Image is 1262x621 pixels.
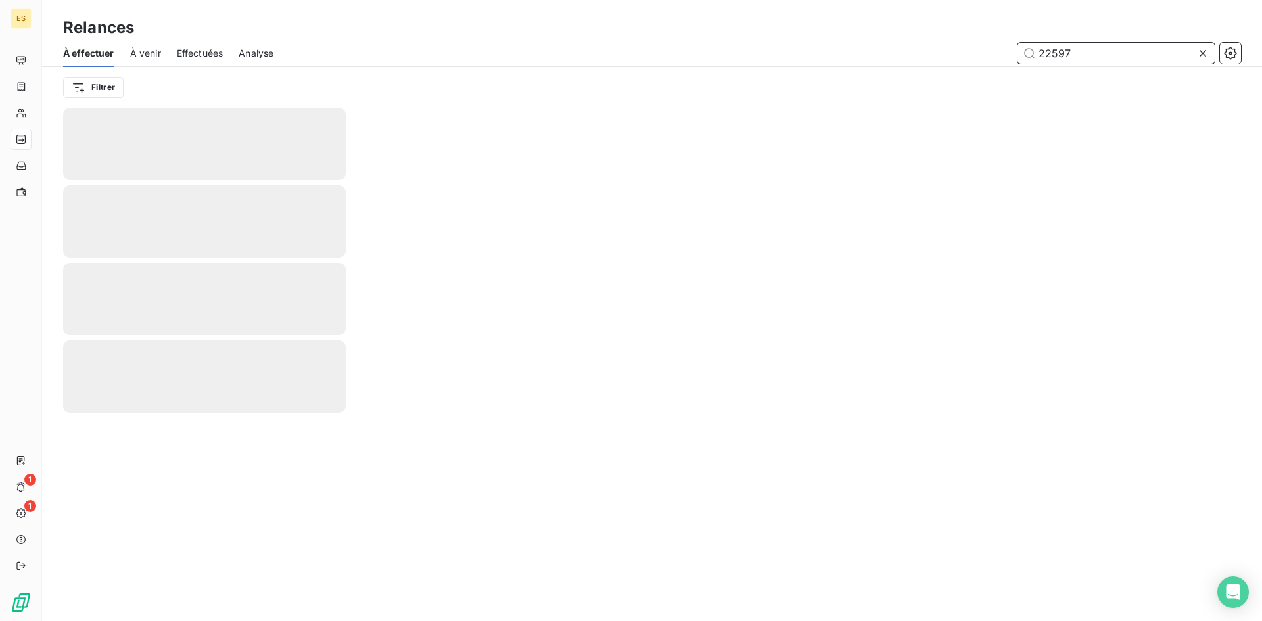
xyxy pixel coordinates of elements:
span: À venir [130,47,161,60]
span: Effectuées [177,47,223,60]
div: Open Intercom Messenger [1217,576,1249,608]
button: Filtrer [63,77,124,98]
h3: Relances [63,16,134,39]
div: ES [11,8,32,29]
span: 1 [24,500,36,512]
span: Analyse [239,47,273,60]
input: Rechercher [1017,43,1215,64]
span: À effectuer [63,47,114,60]
span: 1 [24,474,36,486]
img: Logo LeanPay [11,592,32,613]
